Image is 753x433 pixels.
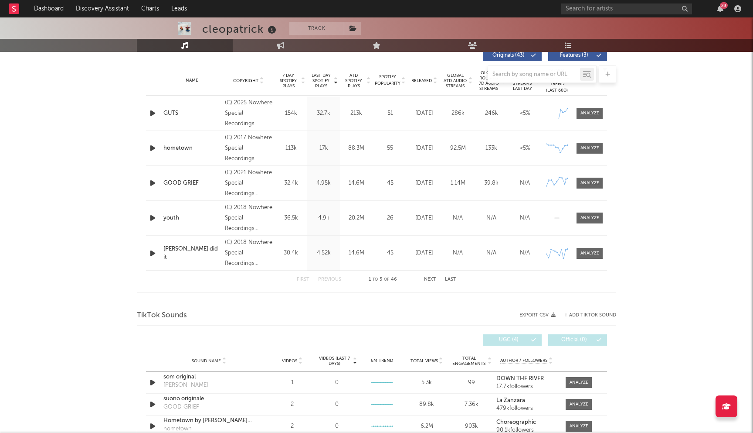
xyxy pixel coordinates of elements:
div: 4.9k [309,214,338,223]
div: 7.36k [451,400,492,409]
div: 0 [335,400,339,409]
div: 4.95k [309,179,338,188]
a: youth [163,214,220,223]
div: 23 [720,2,728,9]
div: 89.8k [407,400,447,409]
a: suono originale [163,395,254,403]
button: Export CSV [519,313,556,318]
a: La Zanzara [496,398,557,404]
button: Last [445,277,456,282]
strong: Choreographic [496,419,536,425]
div: GOOD GRIEF [163,179,220,188]
div: 1 [272,378,312,387]
input: Search by song name or URL [488,71,580,78]
div: 14.6M [342,249,370,258]
div: N/A [510,214,539,223]
div: 5.3k [407,378,447,387]
div: 2 [272,400,312,409]
div: 2 [272,422,312,431]
div: 6M Trend [362,357,402,364]
span: Total Views [410,358,438,364]
button: First [297,277,309,282]
div: N/A [443,249,472,258]
div: 1 5 46 [359,275,407,285]
div: 26 [375,214,405,223]
div: N/A [477,249,506,258]
div: (C) 2018 Nowhere Special Recordings marketed and distributed by Thirty Tigers [225,237,272,269]
div: 213k [342,109,370,118]
span: Total Engagements [451,356,487,366]
button: 23 [717,5,723,12]
span: Videos [282,358,297,364]
div: hometown [163,144,220,153]
div: 14.6M [342,179,370,188]
span: Features ( 3 ) [554,53,594,58]
div: 51 [375,109,405,118]
div: [PERSON_NAME] [163,381,208,390]
div: 17k [309,144,338,153]
span: Videos (last 7 days) [317,356,352,366]
div: 32.4k [277,179,305,188]
span: UGC ( 4 ) [488,337,529,343]
div: <5% [510,109,539,118]
div: 45 [375,249,405,258]
div: N/A [477,214,506,223]
div: <5% [510,144,539,153]
div: 903k [451,422,492,431]
div: 45 [375,179,405,188]
button: UGC(4) [483,334,542,346]
div: 0 [335,378,339,387]
div: 39.8k [477,179,506,188]
button: Official(0) [548,334,607,346]
span: Author / Followers [500,358,547,364]
button: + Add TikTok Sound [564,313,616,318]
div: (C) 2018 Nowhere Special Recordings Canada marketed and distributed by Thirty Tigers [225,203,272,234]
div: N/A [510,249,539,258]
div: 6.2M [407,422,447,431]
div: [DATE] [410,249,439,258]
a: GUTS [163,109,220,118]
button: Originals(43) [483,50,542,61]
div: 92.5M [443,144,472,153]
div: 246k [477,109,506,118]
div: 4.52k [309,249,338,258]
div: 30.4k [277,249,305,258]
div: 479k followers [496,406,557,412]
a: [PERSON_NAME] did it [163,245,220,262]
strong: La Zanzara [496,398,525,403]
div: 32.7k [309,109,338,118]
div: 20.2M [342,214,370,223]
div: [DATE] [410,214,439,223]
div: GOOD GRIEF [163,403,199,412]
div: 133k [477,144,506,153]
div: N/A [510,179,539,188]
div: 55 [375,144,405,153]
button: + Add TikTok Sound [556,313,616,318]
div: 1.14M [443,179,472,188]
span: TikTok Sounds [137,310,187,321]
strong: DOWN THE RIVER [496,376,544,381]
span: Official ( 0 ) [554,337,594,343]
a: Choreographic [496,419,557,426]
div: som original [163,373,254,381]
span: of [384,278,389,282]
div: (C) 2025 Nowhere Special Recordings marketed and distributed by Thirty Tigers [225,98,272,129]
div: 154k [277,109,305,118]
a: Hometown by [PERSON_NAME] this is not my music [163,416,254,425]
button: Previous [318,277,341,282]
span: Originals ( 43 ) [488,53,529,58]
div: [DATE] [410,144,439,153]
button: Track [289,22,344,35]
button: Next [424,277,436,282]
input: Search for artists [561,3,692,14]
div: 36.5k [277,214,305,223]
div: cleopatrick [202,22,278,36]
div: 0 [335,422,339,431]
div: 286k [443,109,472,118]
div: 17.7k followers [496,384,557,390]
div: 99 [451,378,492,387]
